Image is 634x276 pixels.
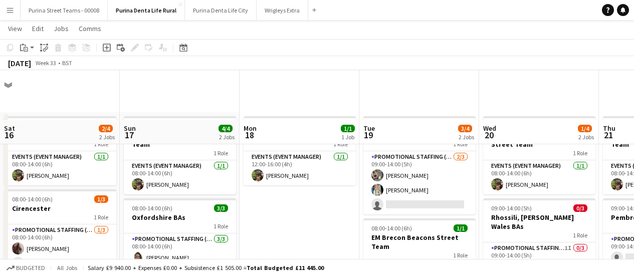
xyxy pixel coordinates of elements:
[185,1,257,20] button: Purina Denta Life City
[4,204,116,213] h3: Cirencester
[363,151,476,214] app-card-role: Promotional Staffing (Brand Ambassadors)2/309:00-14:00 (5h)[PERSON_NAME][PERSON_NAME]
[363,233,476,251] h3: EM Brecon Beacons Street Team
[459,133,474,141] div: 2 Jobs
[50,22,73,35] a: Jobs
[244,124,257,133] span: Mon
[33,59,58,67] span: Week 33
[371,224,412,232] span: 08:00-14:00 (6h)
[28,22,48,35] a: Edit
[124,116,236,194] app-job-card: 08:00-14:00 (6h)1/1EM [GEOGRAPHIC_DATA] Team1 RoleEvents (Event Manager)1/108:00-14:00 (6h)[PERSO...
[483,124,496,133] span: Wed
[219,125,233,132] span: 4/4
[5,262,47,273] button: Budgeted
[99,125,113,132] span: 2/4
[573,204,587,212] span: 0/3
[214,222,228,230] span: 1 Role
[54,24,69,33] span: Jobs
[108,1,185,20] button: Purina Denta Life Rural
[242,129,257,141] span: 18
[214,149,228,157] span: 1 Role
[482,129,496,141] span: 20
[491,204,532,212] span: 09:00-14:00 (5h)
[55,264,79,271] span: All jobs
[88,264,324,271] div: Salary £9 940.00 + Expenses £0.00 + Subsistence £1 505.00 =
[454,224,468,232] span: 1/1
[247,264,324,271] span: Total Budgeted £11 445.00
[12,195,53,203] span: 08:00-14:00 (6h)
[124,213,236,222] h3: Oxfordshire BAs
[124,124,136,133] span: Sun
[8,58,31,68] div: [DATE]
[578,133,594,141] div: 2 Jobs
[62,59,72,67] div: BST
[21,1,108,20] button: Purina Street Teams - 00008
[363,116,476,214] app-job-card: 09:00-14:00 (5h)2/3Brecon Beacons BAs1 RolePromotional Staffing (Brand Ambassadors)2/309:00-14:00...
[341,125,355,132] span: 1/1
[8,24,22,33] span: View
[122,129,136,141] span: 17
[94,195,108,203] span: 1/3
[341,133,354,141] div: 1 Job
[4,124,15,133] span: Sat
[458,125,472,132] span: 3/4
[483,116,595,194] app-job-card: 08:00-14:00 (6h)1/1EM Rhossili, [PERSON_NAME] Street Team1 RoleEvents (Event Manager)1/108:00-14:...
[214,204,228,212] span: 3/3
[483,160,595,194] app-card-role: Events (Event Manager)1/108:00-14:00 (6h)[PERSON_NAME]
[124,160,236,194] app-card-role: Events (Event Manager)1/108:00-14:00 (6h)[PERSON_NAME]
[453,251,468,259] span: 1 Role
[483,213,595,231] h3: Rhossili, [PERSON_NAME] Wales BAs
[4,116,116,185] app-job-card: 08:00-14:00 (6h)1/1Cirencester1 RoleEvents (Event Manager)1/108:00-14:00 (6h)[PERSON_NAME]
[4,151,116,185] app-card-role: Events (Event Manager)1/108:00-14:00 (6h)[PERSON_NAME]
[94,213,108,221] span: 1 Role
[32,24,44,33] span: Edit
[601,129,615,141] span: 21
[257,1,308,20] button: Wrigleys Extra
[3,129,15,141] span: 16
[603,124,615,133] span: Thu
[573,231,587,239] span: 1 Role
[132,204,172,212] span: 08:00-14:00 (6h)
[244,151,356,185] app-card-role: Events (Event Manager)1/112:00-16:00 (4h)[PERSON_NAME]
[362,129,375,141] span: 19
[578,125,592,132] span: 1/4
[99,133,115,141] div: 2 Jobs
[79,24,101,33] span: Comms
[16,264,45,271] span: Budgeted
[75,22,105,35] a: Comms
[573,149,587,157] span: 1 Role
[244,116,356,185] app-job-card: 12:00-16:00 (4h)1/1EM Travel1 RoleEvents (Event Manager)1/112:00-16:00 (4h)[PERSON_NAME]
[4,22,26,35] a: View
[363,124,375,133] span: Tue
[219,133,235,141] div: 2 Jobs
